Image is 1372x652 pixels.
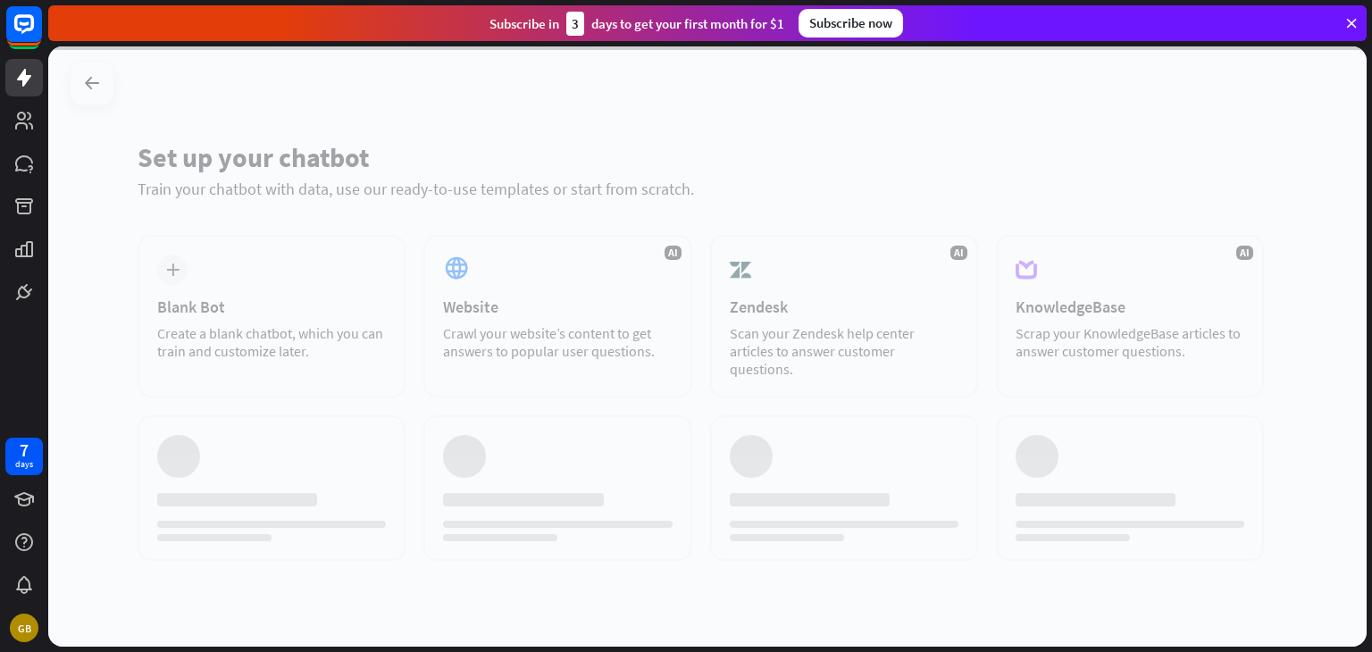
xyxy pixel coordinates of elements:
[20,442,29,458] div: 7
[566,12,584,36] div: 3
[489,12,784,36] div: Subscribe in days to get your first month for $1
[10,614,38,642] div: GB
[799,9,903,38] div: Subscribe now
[5,438,43,475] a: 7 days
[15,458,33,471] div: days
